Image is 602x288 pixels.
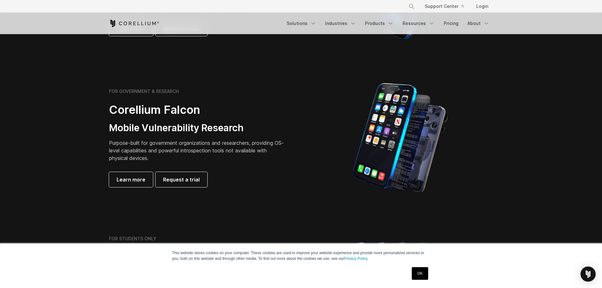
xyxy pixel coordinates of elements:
[109,20,159,27] a: Corellium Home
[353,83,448,193] img: iPhone model separated into the mechanics used to build the physical device.
[471,1,493,12] a: Login
[109,236,156,242] h6: FOR STUDENTS ONLY
[283,18,493,29] div: Navigation Menu
[406,1,417,12] button: Search
[163,176,200,183] span: Request a trial
[109,122,286,134] h3: Mobile Vulnerability Research
[283,18,320,29] a: Solutions
[401,1,493,12] div: Navigation Menu
[581,267,596,282] div: Open Intercom Messenger
[321,18,360,29] a: Industries
[109,103,286,117] h2: Corellium Falcon
[399,18,439,29] a: Resources
[344,256,368,261] a: Privacy Policy.
[109,172,153,187] a: Learn more
[361,18,398,29] a: Products
[464,18,493,29] a: About
[172,250,430,261] p: This website stores cookies on your computer. These cookies are used to improve your website expe...
[155,172,207,187] a: Request a trial
[109,89,179,94] h6: FOR GOVERNMENT & RESEARCH
[412,267,428,280] a: OK
[440,18,462,29] a: Pricing
[420,1,469,12] a: Support Center
[109,139,286,162] p: Purpose-built for government organizations and researchers, providing OS-level capabilities and p...
[117,176,145,183] span: Learn more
